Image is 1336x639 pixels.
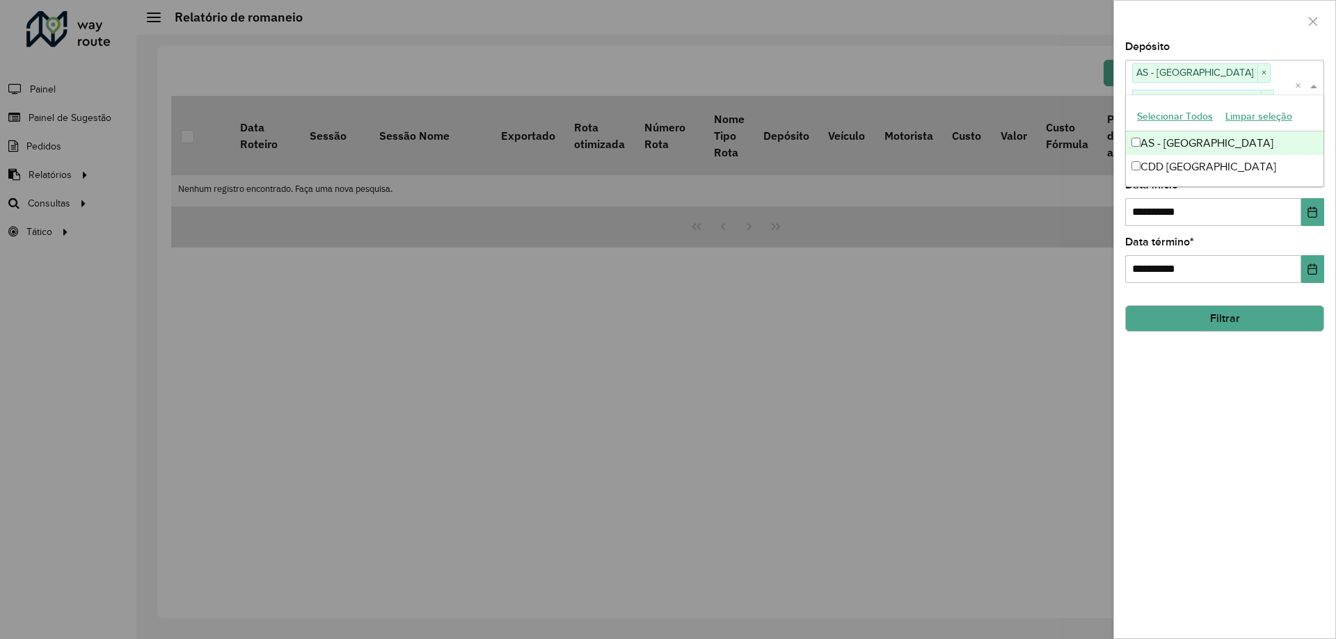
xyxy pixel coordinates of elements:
[1301,255,1324,283] button: Choose Date
[1257,65,1270,81] span: ×
[1219,106,1298,127] button: Limpar seleção
[1126,155,1323,179] div: CDD [GEOGRAPHIC_DATA]
[1125,38,1170,55] label: Depósito
[1301,198,1324,226] button: Choose Date
[1261,91,1273,108] span: ×
[1126,131,1323,155] div: AS - [GEOGRAPHIC_DATA]
[1125,234,1194,250] label: Data término
[1133,64,1257,81] span: AS - [GEOGRAPHIC_DATA]
[1131,106,1219,127] button: Selecionar Todos
[1133,90,1261,107] span: CDD [GEOGRAPHIC_DATA]
[1125,305,1324,332] button: Filtrar
[1295,78,1307,95] span: Clear all
[1125,95,1324,187] ng-dropdown-panel: Options list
